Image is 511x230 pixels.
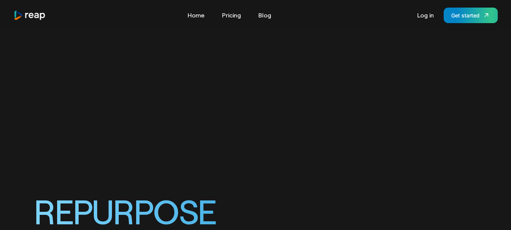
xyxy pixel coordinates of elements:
[218,9,245,21] a: Pricing
[444,8,498,23] a: Get started
[184,9,208,21] a: Home
[451,11,480,19] div: Get started
[255,9,275,21] a: Blog
[14,10,46,20] img: reap logo
[14,10,46,20] a: home
[413,9,438,21] a: Log in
